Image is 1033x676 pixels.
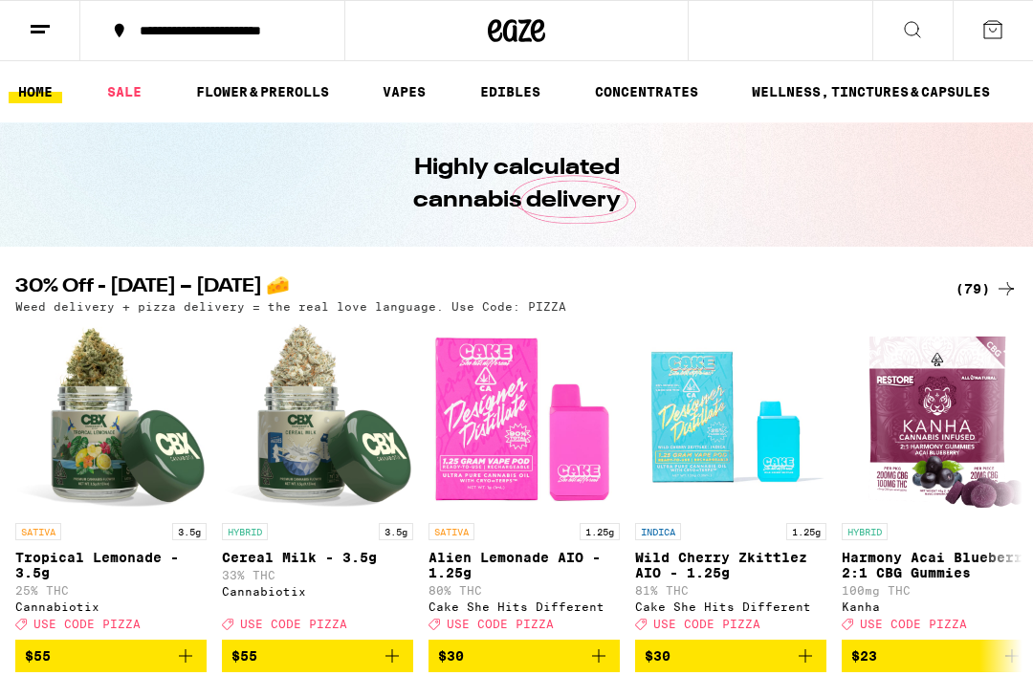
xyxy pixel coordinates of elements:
[429,550,620,580] p: Alien Lemonade AIO - 1.25g
[653,618,760,630] span: USE CODE PIZZA
[222,585,413,598] div: Cannabiotix
[98,80,151,103] a: SALE
[240,618,347,630] span: USE CODE PIZZA
[172,523,207,540] p: 3.5g
[585,80,708,103] a: CONCENTRATES
[15,550,207,580] p: Tropical Lemonade - 3.5g
[379,523,413,540] p: 3.5g
[187,80,339,103] a: FLOWER & PREROLLS
[842,523,888,540] p: HYBRID
[15,277,924,300] h2: 30% Off - [DATE] – [DATE] 🧀
[429,584,620,597] p: 80% THC
[429,600,620,613] div: Cake She Hits Different
[842,640,1033,672] button: Add to bag
[842,550,1033,580] p: Harmony Acai Blueberry 2:1 CBG Gummies
[635,584,826,597] p: 81% THC
[429,640,620,672] button: Add to bag
[580,523,620,540] p: 1.25g
[373,80,435,103] a: VAPES
[222,523,268,540] p: HYBRID
[742,80,1000,103] a: WELLNESS, TINCTURES & CAPSULES
[429,322,620,640] a: Open page for Alien Lemonade AIO - 1.25g from Cake She Hits Different
[15,584,207,597] p: 25% THC
[635,322,826,640] a: Open page for Wild Cherry Zkittlez AIO - 1.25g from Cake She Hits Different
[635,600,826,613] div: Cake She Hits Different
[222,322,413,513] img: Cannabiotix - Cereal Milk - 3.5g
[15,600,207,613] div: Cannabiotix
[222,550,413,565] p: Cereal Milk - 3.5g
[9,80,62,103] a: HOME
[222,640,413,672] button: Add to bag
[786,523,826,540] p: 1.25g
[429,322,620,513] img: Cake She Hits Different - Alien Lemonade AIO - 1.25g
[447,618,554,630] span: USE CODE PIZZA
[842,322,1033,640] a: Open page for Harmony Acai Blueberry 2:1 CBG Gummies from Kanha
[222,322,413,640] a: Open page for Cereal Milk - 3.5g from Cannabiotix
[851,648,877,664] span: $23
[222,569,413,581] p: 33% THC
[15,322,207,640] a: Open page for Tropical Lemonade - 3.5g from Cannabiotix
[956,277,1018,300] a: (79)
[15,523,61,540] p: SATIVA
[15,640,207,672] button: Add to bag
[635,322,826,513] img: Cake She Hits Different - Wild Cherry Zkittlez AIO - 1.25g
[842,600,1033,613] div: Kanha
[231,648,257,664] span: $55
[844,322,1030,513] img: Kanha - Harmony Acai Blueberry 2:1 CBG Gummies
[15,300,566,313] p: Weed delivery + pizza delivery = the real love language. Use Code: PIZZA
[635,550,826,580] p: Wild Cherry Zkittlez AIO - 1.25g
[33,618,141,630] span: USE CODE PIZZA
[359,152,674,217] h1: Highly calculated cannabis delivery
[25,648,51,664] span: $55
[635,523,681,540] p: INDICA
[645,648,670,664] span: $30
[429,523,474,540] p: SATIVA
[471,80,550,103] a: EDIBLES
[860,618,967,630] span: USE CODE PIZZA
[842,584,1033,597] p: 100mg THC
[15,322,207,513] img: Cannabiotix - Tropical Lemonade - 3.5g
[438,648,464,664] span: $30
[635,640,826,672] button: Add to bag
